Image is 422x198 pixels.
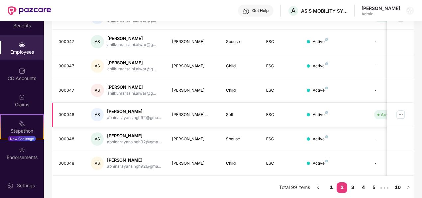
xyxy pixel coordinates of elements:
div: anilkumarsaini.alwar@g... [107,42,156,48]
div: ESC [266,39,296,45]
div: [PERSON_NAME] [107,157,161,163]
img: svg+xml;base64,PHN2ZyB4bWxucz0iaHR0cDovL3d3dy53My5vcmcvMjAwMC9zdmciIHdpZHRoPSI4IiBoZWlnaHQ9IjgiIH... [325,135,328,138]
div: [PERSON_NAME] [172,136,215,142]
div: Active [313,160,328,167]
div: ESC [266,87,296,94]
td: - [369,151,416,176]
img: svg+xml;base64,PHN2ZyBpZD0iU2V0dGluZy0yMHgyMCIgeG1sbnM9Imh0dHA6Ly93d3cudzMub3JnLzIwMDAvc3ZnIiB3aW... [7,182,14,189]
div: Active [313,136,328,142]
div: [PERSON_NAME] [172,87,215,94]
div: Active [313,63,328,69]
div: ESC [266,160,296,167]
img: svg+xml;base64,PHN2ZyB4bWxucz0iaHR0cDovL3d3dy53My5vcmcvMjAwMC9zdmciIHdpZHRoPSIyMSIgaGVpZ2h0PSIyMC... [19,120,25,127]
div: AS [91,35,104,48]
div: ESC [266,63,296,69]
img: svg+xml;base64,PHN2ZyB4bWxucz0iaHR0cDovL3d3dy53My5vcmcvMjAwMC9zdmciIHdpZHRoPSI4IiBoZWlnaHQ9IjgiIH... [325,38,328,41]
img: svg+xml;base64,PHN2ZyB4bWxucz0iaHR0cDovL3d3dy53My5vcmcvMjAwMC9zdmciIHdpZHRoPSI4IiBoZWlnaHQ9IjgiIH... [325,160,328,162]
a: 1 [326,182,337,192]
a: 5 [369,182,379,192]
img: svg+xml;base64,PHN2ZyBpZD0iRW5kb3JzZW1lbnRzIiB4bWxucz0iaHR0cDovL3d3dy53My5vcmcvMjAwMC9zdmciIHdpZH... [19,147,25,153]
div: ASIS MOBILITY SYSTEMS INDIA PRIVATE LIMITED [301,8,348,14]
div: AS [91,59,104,73]
div: 000048 [58,112,80,118]
div: [PERSON_NAME] [107,84,156,90]
div: Active [313,112,328,118]
div: 000048 [58,136,80,142]
div: [PERSON_NAME] [172,63,215,69]
div: AS [91,108,104,121]
li: 3 [347,182,358,193]
div: 000048 [58,160,80,167]
img: New Pazcare Logo [8,6,51,15]
div: abhinarayansingh92@gma... [107,115,161,121]
div: Settings [15,182,37,189]
div: [PERSON_NAME] [107,108,161,115]
li: Previous Page [313,182,323,193]
div: AS [91,157,104,170]
span: left [316,185,320,189]
div: Self [226,112,256,118]
div: Spouse [226,39,256,45]
div: New Challenge [8,136,36,141]
img: svg+xml;base64,PHN2ZyBpZD0iRW1wbG95ZWVzIiB4bWxucz0iaHR0cDovL3d3dy53My5vcmcvMjAwMC9zdmciIHdpZHRoPS... [19,41,25,48]
div: [PERSON_NAME] [172,39,215,45]
a: 4 [358,182,369,192]
span: right [406,185,410,189]
div: [PERSON_NAME] [172,160,215,167]
a: 2 [337,182,347,192]
td: - [369,30,416,54]
li: Total 99 items [279,182,310,193]
div: AS [91,84,104,97]
img: manageButton [395,109,406,120]
div: ESC [266,112,296,118]
td: - [369,54,416,78]
li: 10 [392,182,403,193]
img: svg+xml;base64,PHN2ZyB4bWxucz0iaHR0cDovL3d3dy53My5vcmcvMjAwMC9zdmciIHdpZHRoPSI4IiBoZWlnaHQ9IjgiIH... [325,62,328,65]
div: [PERSON_NAME] [107,133,161,139]
div: 000047 [58,63,80,69]
div: Spouse [226,136,256,142]
td: - [369,78,416,103]
div: ESC [266,136,296,142]
li: Next Page [403,182,414,193]
img: svg+xml;base64,PHN2ZyBpZD0iSGVscC0zMngzMiIgeG1sbnM9Imh0dHA6Ly93d3cudzMub3JnLzIwMDAvc3ZnIiB3aWR0aD... [243,8,250,15]
li: Next 5 Pages [379,182,390,193]
div: AS [91,132,104,146]
div: [PERSON_NAME]... [172,112,215,118]
div: Active [313,87,328,94]
a: 3 [347,182,358,192]
td: - [369,127,416,151]
span: A [291,7,296,15]
div: Child [226,87,256,94]
div: Admin [362,11,400,17]
li: 2 [337,182,347,193]
div: 000047 [58,87,80,94]
li: 5 [369,182,379,193]
li: 1 [326,182,337,193]
img: svg+xml;base64,PHN2ZyB4bWxucz0iaHR0cDovL3d3dy53My5vcmcvMjAwMC9zdmciIHdpZHRoPSI4IiBoZWlnaHQ9IjgiIH... [325,87,328,89]
div: abhinarayansingh92@gma... [107,163,161,170]
img: svg+xml;base64,PHN2ZyB4bWxucz0iaHR0cDovL3d3dy53My5vcmcvMjAwMC9zdmciIHdpZHRoPSI4IiBoZWlnaHQ9IjgiIH... [325,111,328,114]
div: [PERSON_NAME] [362,5,400,11]
div: Child [226,63,256,69]
div: Stepathon [1,128,43,134]
img: svg+xml;base64,PHN2ZyBpZD0iQ0RfQWNjb3VudHMiIGRhdGEtbmFtZT0iQ0QgQWNjb3VudHMiIHhtbG5zPSJodHRwOi8vd3... [19,68,25,74]
div: [PERSON_NAME] [107,35,156,42]
li: 4 [358,182,369,193]
div: Get Help [252,8,268,13]
div: [PERSON_NAME] [107,60,156,66]
a: 10 [392,182,403,192]
span: ••• [379,182,390,193]
div: Auto Verified [381,111,407,118]
div: Child [226,160,256,167]
img: svg+xml;base64,PHN2ZyBpZD0iQ2xhaW0iIHhtbG5zPSJodHRwOi8vd3d3LnczLm9yZy8yMDAwL3N2ZyIgd2lkdGg9IjIwIi... [19,94,25,101]
div: 000047 [58,39,80,45]
div: abhinarayansingh92@gma... [107,139,161,145]
div: anilkumarsaini.alwar@g... [107,66,156,72]
div: anilkumarsaini.alwar@g... [107,90,156,97]
button: left [313,182,323,193]
button: right [403,182,414,193]
div: Active [313,39,328,45]
img: svg+xml;base64,PHN2ZyBpZD0iRHJvcGRvd24tMzJ4MzIiIHhtbG5zPSJodHRwOi8vd3d3LnczLm9yZy8yMDAwL3N2ZyIgd2... [407,8,413,13]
